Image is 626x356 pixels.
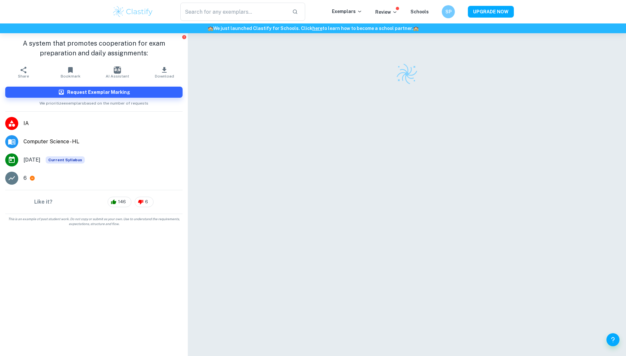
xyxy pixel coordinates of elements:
h6: We just launched Clastify for Schools. Click to learn how to become a school partner. [1,25,625,32]
p: Exemplars [332,8,362,15]
input: Search for any exemplars... [180,3,287,21]
img: Clastify logo [395,63,418,85]
h6: Like it? [34,198,52,206]
span: AI Assistant [106,74,129,78]
h1: A system that promotes cooperation for exam preparation and daily assignments: [5,38,183,58]
button: Help and Feedback [606,333,619,346]
span: 🏫 [413,26,419,31]
button: Report issue [182,35,186,39]
button: Download [141,63,188,81]
span: Download [155,74,174,78]
span: 🏫 [208,26,213,31]
span: 146 [114,199,129,205]
button: SP [442,5,455,18]
p: Review [375,8,397,16]
span: 6 [142,199,152,205]
span: Share [18,74,29,78]
span: Bookmark [61,74,81,78]
h6: SP [445,8,452,15]
span: Computer Science - HL [23,138,183,146]
img: AI Assistant [114,66,121,74]
span: IA [23,120,183,127]
h6: Request Exemplar Marking [67,89,130,96]
div: This exemplar is based on the current syllabus. Feel free to refer to it for inspiration/ideas wh... [46,156,85,164]
span: We prioritize exemplars based on the number of requests [39,98,148,106]
button: Request Exemplar Marking [5,87,183,98]
span: This is an example of past student work. Do not copy or submit as your own. Use to understand the... [3,217,185,226]
button: Bookmark [47,63,94,81]
span: Current Syllabus [46,156,85,164]
button: AI Assistant [94,63,141,81]
p: 6 [23,174,27,182]
a: here [312,26,322,31]
span: [DATE] [23,156,40,164]
a: Schools [410,9,429,14]
button: UPGRADE NOW [468,6,514,18]
img: Clastify logo [112,5,154,18]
